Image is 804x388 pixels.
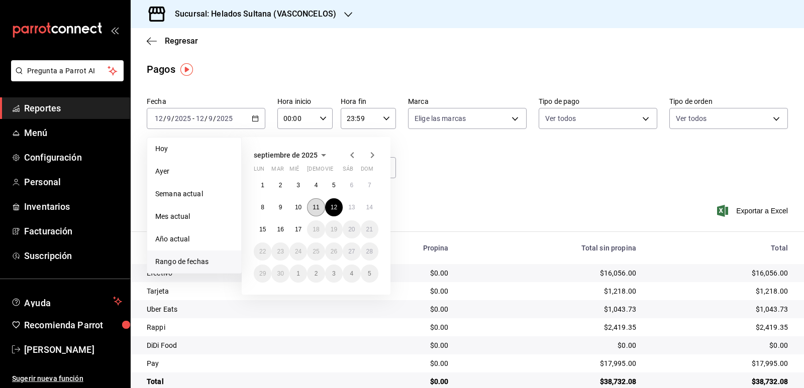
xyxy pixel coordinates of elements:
div: $1,043.73 [652,304,788,314]
button: 11 de septiembre de 2025 [307,198,325,216]
label: Fecha [147,98,265,105]
span: Rango de fechas [155,256,233,267]
div: $2,419.35 [652,322,788,332]
span: / [205,114,208,122]
div: $0.00 [652,340,788,350]
button: Tooltip marker [180,63,193,76]
span: Ayer [155,166,233,177]
abbr: 15 de septiembre de 2025 [259,226,266,233]
span: Ver todos [676,113,707,123]
input: ---- [216,114,233,122]
abbr: 4 de septiembre de 2025 [315,182,318,189]
abbr: jueves [307,166,366,176]
span: Configuración [24,151,122,164]
button: 3 de octubre de 2025 [325,265,343,283]
div: $17,995.00 [465,358,636,368]
abbr: 3 de septiembre de 2025 [296,182,300,189]
abbr: 4 de octubre de 2025 [350,270,353,277]
span: Exportar a Excel [719,205,788,217]
label: Hora fin [341,98,396,105]
label: Tipo de orden [669,98,788,105]
abbr: 18 de septiembre de 2025 [313,226,319,233]
button: 17 de septiembre de 2025 [289,220,307,238]
a: Pregunta a Parrot AI [7,73,124,83]
button: 14 de septiembre de 2025 [361,198,378,216]
span: Ver todos [545,113,576,123]
button: 29 de septiembre de 2025 [254,265,271,283]
div: Uber Eats [147,304,339,314]
div: $1,218.00 [465,286,636,296]
abbr: 16 de septiembre de 2025 [277,226,283,233]
abbr: 23 de septiembre de 2025 [277,248,283,255]
button: 6 de septiembre de 2025 [343,176,360,194]
div: $17,995.00 [652,358,788,368]
abbr: 2 de septiembre de 2025 [279,182,282,189]
div: Total sin propina [465,244,636,252]
div: $38,732.08 [465,376,636,386]
abbr: martes [271,166,283,176]
div: Total [147,376,339,386]
abbr: 5 de octubre de 2025 [368,270,371,277]
button: 27 de septiembre de 2025 [343,242,360,261]
span: Reportes [24,101,122,115]
abbr: 25 de septiembre de 2025 [313,248,319,255]
div: $0.00 [355,340,449,350]
span: Hoy [155,144,233,154]
abbr: 10 de septiembre de 2025 [295,204,301,211]
button: 13 de septiembre de 2025 [343,198,360,216]
span: Facturación [24,224,122,238]
div: $0.00 [465,340,636,350]
abbr: miércoles [289,166,299,176]
button: Pregunta a Parrot AI [11,60,124,81]
button: 25 de septiembre de 2025 [307,242,325,261]
span: Recomienda Parrot [24,318,122,332]
div: Tarjeta [147,286,339,296]
abbr: 21 de septiembre de 2025 [366,226,373,233]
abbr: lunes [254,166,264,176]
span: / [163,114,166,122]
span: Personal [24,175,122,189]
button: 24 de septiembre de 2025 [289,242,307,261]
abbr: 29 de septiembre de 2025 [259,270,266,277]
div: $38,732.08 [652,376,788,386]
button: 1 de octubre de 2025 [289,265,307,283]
button: 22 de septiembre de 2025 [254,242,271,261]
button: 16 de septiembre de 2025 [271,220,289,238]
label: Tipo de pago [539,98,657,105]
button: 28 de septiembre de 2025 [361,242,378,261]
div: $1,043.73 [465,304,636,314]
abbr: 24 de septiembre de 2025 [295,248,301,255]
button: 5 de septiembre de 2025 [325,176,343,194]
div: Rappi [147,322,339,332]
abbr: 7 de septiembre de 2025 [368,182,371,189]
abbr: 22 de septiembre de 2025 [259,248,266,255]
button: 3 de septiembre de 2025 [289,176,307,194]
abbr: 26 de septiembre de 2025 [331,248,337,255]
button: 5 de octubre de 2025 [361,265,378,283]
button: 10 de septiembre de 2025 [289,198,307,216]
div: Pagos [147,62,175,77]
input: -- [154,114,163,122]
span: - [192,114,194,122]
button: 12 de septiembre de 2025 [325,198,343,216]
button: 9 de septiembre de 2025 [271,198,289,216]
abbr: 3 de octubre de 2025 [332,270,336,277]
button: open_drawer_menu [111,26,119,34]
abbr: 14 de septiembre de 2025 [366,204,373,211]
input: ---- [174,114,191,122]
abbr: 13 de septiembre de 2025 [348,204,355,211]
abbr: 17 de septiembre de 2025 [295,226,301,233]
input: -- [166,114,171,122]
span: Mes actual [155,211,233,222]
button: 2 de octubre de 2025 [307,265,325,283]
abbr: 19 de septiembre de 2025 [331,226,337,233]
div: $0.00 [355,358,449,368]
button: 7 de septiembre de 2025 [361,176,378,194]
h3: Sucursal: Helados Sultana (VASCONCELOS) [167,8,336,20]
span: Inventarios [24,200,122,213]
span: septiembre de 2025 [254,151,318,159]
input: -- [208,114,213,122]
button: Regresar [147,36,198,46]
span: Suscripción [24,249,122,263]
span: Semana actual [155,189,233,199]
